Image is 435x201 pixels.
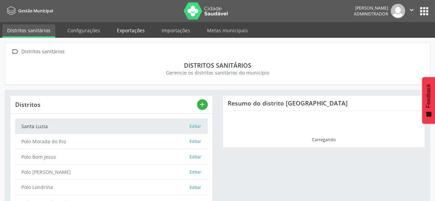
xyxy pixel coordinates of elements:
[425,84,432,108] span: Feedback
[2,24,55,38] a: Distritos sanitários
[10,47,20,57] i: 
[15,101,197,108] div: Distritos
[63,24,105,36] a: Configurações
[20,47,66,57] div: Distritos sanitários
[5,5,53,16] a: Gestão Municipal
[422,77,435,124] button: Feedback - Mostrar pesquisa
[223,96,425,111] div: Resumo do distrito [GEOGRAPHIC_DATA]
[18,8,53,14] span: Gestão Municipal
[157,24,195,36] a: Importações
[202,24,253,36] a: Metas municipais
[198,101,206,108] i: add
[354,5,388,11] div: [PERSON_NAME]
[408,6,415,14] i: 
[354,11,388,17] span: Administrador
[112,24,150,36] a: Exportações
[10,47,66,57] a:  Distritos sanitários
[312,137,336,143] div: Carregando
[391,4,405,18] img: img
[418,5,430,17] button: apps
[15,62,420,69] div: Distritos sanitários
[197,99,208,110] button: add
[405,4,418,18] button: 
[15,69,420,76] div: Gerencie os distritos sanitários do município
